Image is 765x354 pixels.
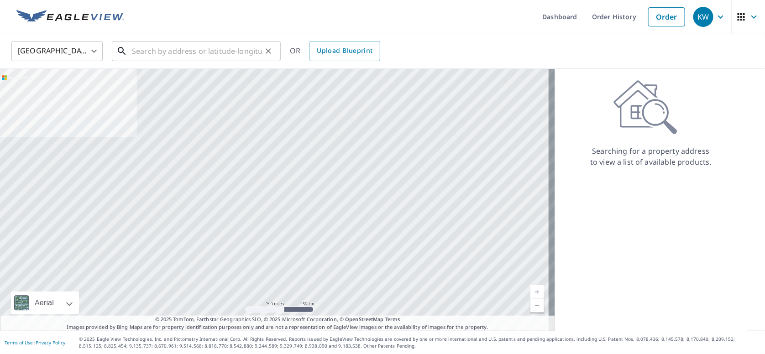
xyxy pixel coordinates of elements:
[530,299,544,312] a: Current Level 5, Zoom Out
[36,339,65,346] a: Privacy Policy
[385,316,400,323] a: Terms
[5,340,65,345] p: |
[11,38,103,64] div: [GEOGRAPHIC_DATA]
[79,336,760,349] p: © 2025 Eagle View Technologies, Inc. and Pictometry International Corp. All Rights Reserved. Repo...
[32,292,57,314] div: Aerial
[16,10,124,24] img: EV Logo
[345,316,383,323] a: OpenStreetMap
[309,41,380,61] a: Upload Blueprint
[317,45,372,57] span: Upload Blueprint
[290,41,380,61] div: OR
[590,146,712,167] p: Searching for a property address to view a list of available products.
[11,292,79,314] div: Aerial
[132,38,262,64] input: Search by address or latitude-longitude
[5,339,33,346] a: Terms of Use
[262,45,275,57] button: Clear
[693,7,713,27] div: KW
[155,316,400,323] span: © 2025 TomTom, Earthstar Geographics SIO, © 2025 Microsoft Corporation, ©
[530,285,544,299] a: Current Level 5, Zoom In
[648,7,685,26] a: Order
